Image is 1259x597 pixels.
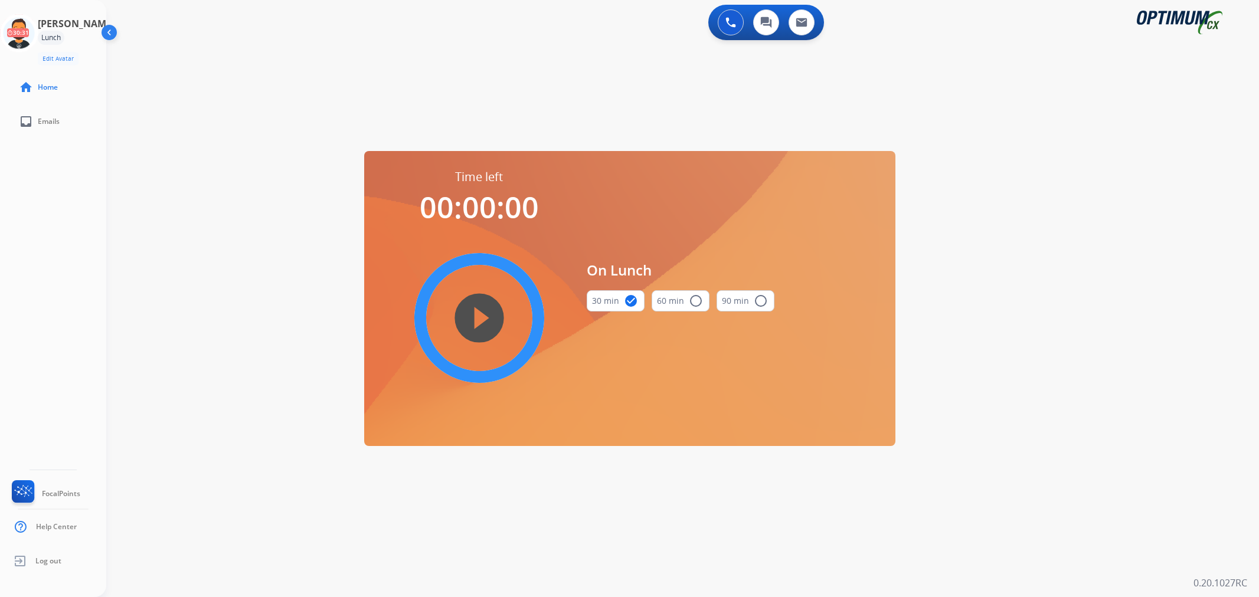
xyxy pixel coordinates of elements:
p: 0.20.1027RC [1193,576,1247,590]
span: On Lunch [587,260,774,281]
mat-icon: radio_button_unchecked [754,294,768,308]
span: Log out [35,556,61,566]
span: Home [38,83,58,92]
button: 30 min [587,290,645,311]
h3: [PERSON_NAME] [38,17,115,31]
button: 60 min [652,290,709,311]
button: Edit Avatar [38,52,79,65]
mat-icon: play_circle_filled [472,311,486,325]
span: 00:00:00 [420,187,539,227]
span: Time left [455,169,503,185]
a: FocalPoints [9,480,80,507]
button: 90 min [717,290,774,311]
mat-icon: home [19,80,33,94]
mat-icon: inbox [19,114,33,129]
span: FocalPoints [42,489,80,498]
mat-icon: radio_button_unchecked [689,294,703,308]
span: Emails [38,117,60,126]
span: Help Center [36,522,77,532]
mat-icon: check_circle [624,294,638,308]
div: Lunch [38,31,64,45]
